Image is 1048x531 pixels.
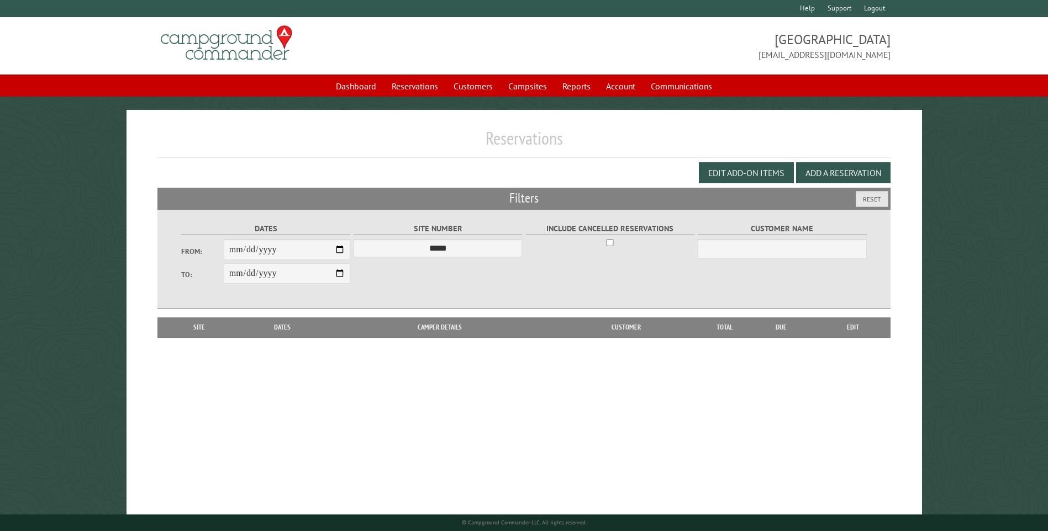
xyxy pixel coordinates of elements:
[746,317,816,337] th: Due
[385,76,445,97] a: Reservations
[550,317,702,337] th: Customer
[502,76,554,97] a: Campsites
[556,76,597,97] a: Reports
[644,76,719,97] a: Communications
[181,222,350,235] label: Dates
[796,162,891,183] button: Add a Reservation
[599,76,642,97] a: Account
[330,317,550,337] th: Camper Details
[163,317,235,337] th: Site
[354,222,522,235] label: Site Number
[157,128,890,158] h1: Reservations
[329,76,383,97] a: Dashboard
[816,317,891,337] th: Edit
[181,246,223,257] label: From:
[699,162,794,183] button: Edit Add-on Items
[157,22,296,65] img: Campground Commander
[856,191,888,207] button: Reset
[698,222,866,235] label: Customer Name
[524,30,891,61] span: [GEOGRAPHIC_DATA] [EMAIL_ADDRESS][DOMAIN_NAME]
[702,317,746,337] th: Total
[157,188,890,209] h2: Filters
[462,519,587,526] small: © Campground Commander LLC. All rights reserved.
[235,317,330,337] th: Dates
[526,222,694,235] label: Include Cancelled Reservations
[447,76,499,97] a: Customers
[181,269,223,280] label: To:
